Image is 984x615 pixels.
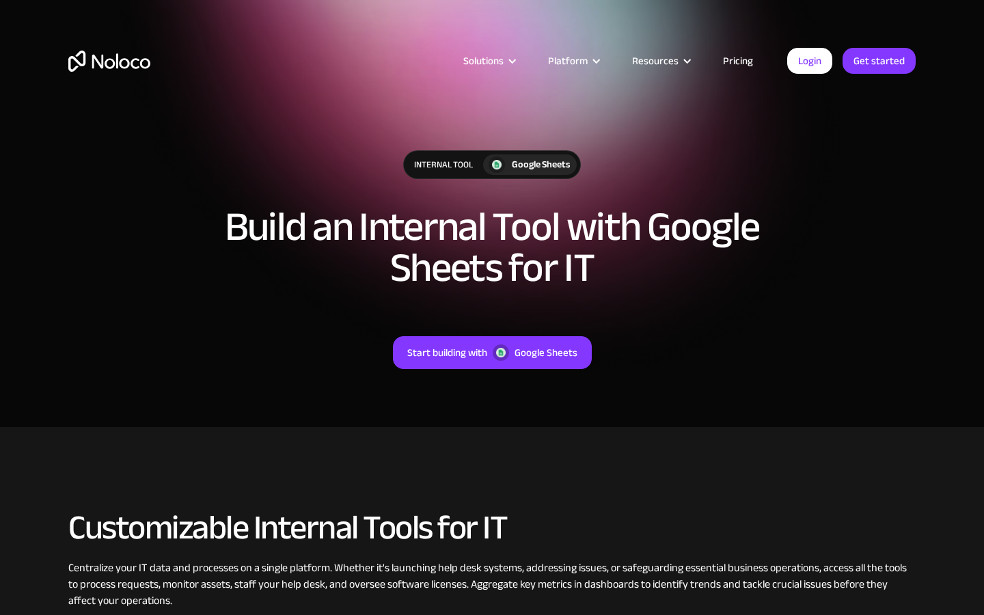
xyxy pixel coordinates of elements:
div: Resources [615,52,706,70]
div: Platform [531,52,615,70]
div: Resources [632,52,679,70]
div: Solutions [446,52,531,70]
a: Get started [843,48,916,74]
div: Centralize your IT data and processes on a single platform. Whether it's launching help desk syst... [68,560,916,609]
div: Internal Tool [404,151,483,178]
h2: Customizable Internal Tools for IT [68,509,916,546]
div: Solutions [463,52,504,70]
a: Login [787,48,832,74]
a: Pricing [706,52,770,70]
div: Platform [548,52,588,70]
a: Start building withGoogle Sheets [393,336,592,369]
h1: Build an Internal Tool with Google Sheets for IT [184,206,799,288]
div: Start building with [407,344,487,361]
a: home [68,51,150,72]
div: Google Sheets [515,344,577,361]
div: Google Sheets [512,157,570,172]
